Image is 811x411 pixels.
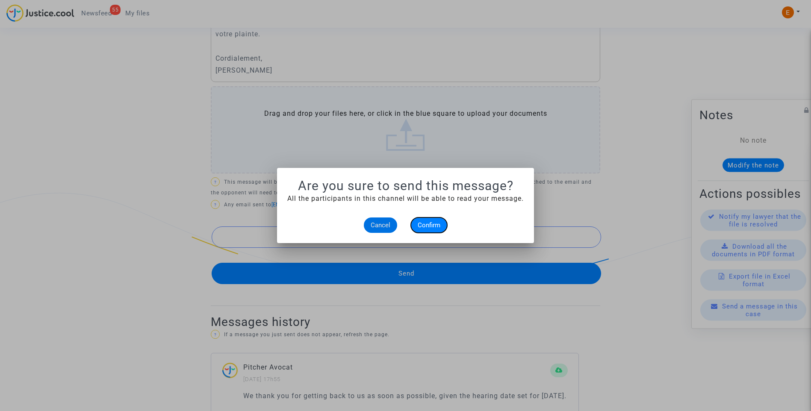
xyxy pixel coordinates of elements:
h1: Are you sure to send this message? [287,178,524,194]
button: Confirm [411,217,447,233]
span: Cancel [371,221,390,229]
span: Confirm [418,221,440,229]
button: Cancel [364,217,397,233]
span: All the participants in this channel will be able to read your message. [287,194,524,203]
